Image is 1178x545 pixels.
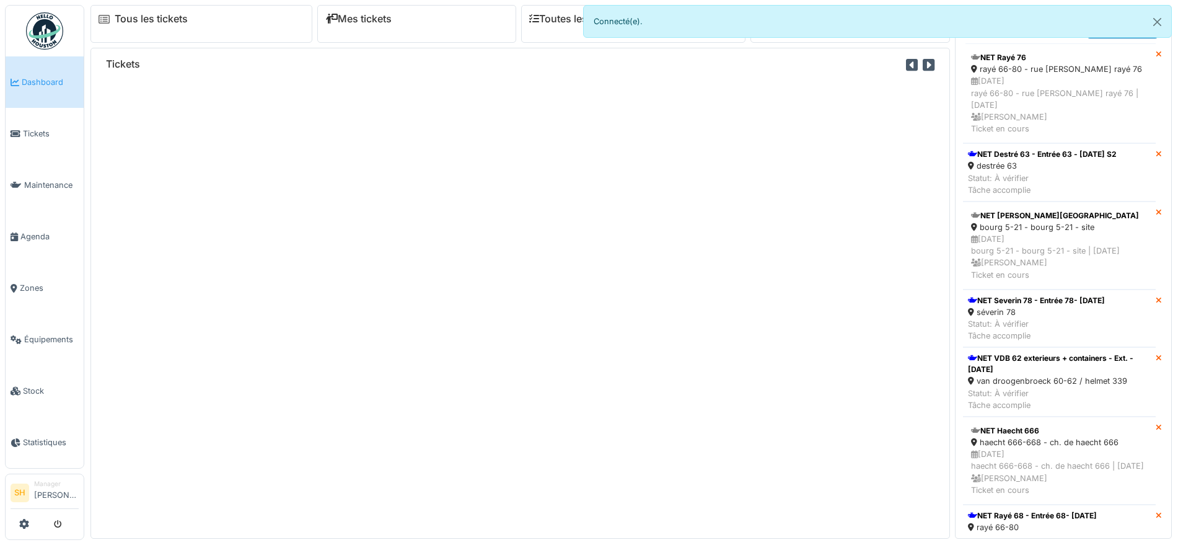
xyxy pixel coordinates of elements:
div: destrée 63 [968,160,1117,172]
li: SH [11,484,29,502]
span: Équipements [24,334,79,345]
a: Mes tickets [325,13,392,25]
div: NET Severin 78 - Entrée 78- [DATE] [968,295,1105,306]
a: Maintenance [6,159,84,211]
div: NET Rayé 76 [971,52,1148,63]
a: Agenda [6,211,84,262]
div: Statut: À vérifier Tâche accomplie [968,172,1117,196]
a: Équipements [6,314,84,365]
button: Close [1143,6,1171,38]
span: Statistiques [23,436,79,448]
div: NET Destré 63 - Entrée 63 - [DATE] S2 [968,149,1117,160]
div: [DATE] bourg 5-21 - bourg 5-21 - site | [DATE] [PERSON_NAME] Ticket en cours [971,233,1148,281]
span: Tickets [23,128,79,140]
a: NET Destré 63 - Entrée 63 - [DATE] S2 destrée 63 Statut: À vérifierTâche accomplie [963,143,1156,202]
div: [DATE] haecht 666-668 - ch. de haecht 666 | [DATE] [PERSON_NAME] Ticket en cours [971,448,1148,496]
div: haecht 666-668 - ch. de haecht 666 [971,436,1148,448]
a: Stock [6,365,84,417]
a: Tickets [6,108,84,159]
div: Manager [34,479,79,489]
a: NET Haecht 666 haecht 666-668 - ch. de haecht 666 [DATE]haecht 666-668 - ch. de haecht 666 | [DAT... [963,417,1156,505]
span: Dashboard [22,76,79,88]
a: Statistiques [6,417,84,468]
div: Statut: À vérifier Tâche accomplie [968,318,1105,342]
span: Maintenance [24,179,79,191]
div: séverin 78 [968,306,1105,318]
span: Zones [20,282,79,294]
a: NET Severin 78 - Entrée 78- [DATE] séverin 78 Statut: À vérifierTâche accomplie [963,290,1156,348]
a: NET Rayé 76 rayé 66-80 - rue [PERSON_NAME] rayé 76 [DATE]rayé 66-80 - rue [PERSON_NAME] rayé 76 |... [963,43,1156,143]
a: NET VDB 62 exterieurs + containers - Ext. - [DATE] van droogenbroeck 60-62 / helmet 339 Statut: À... [963,347,1156,417]
div: NET Haecht 666 [971,425,1148,436]
div: Connecté(e). [583,5,1172,38]
a: Tous les tickets [115,13,188,25]
h6: Tickets [106,58,140,70]
a: Dashboard [6,56,84,108]
div: bourg 5-21 - bourg 5-21 - site [971,221,1148,233]
a: NET [PERSON_NAME][GEOGRAPHIC_DATA] bourg 5-21 - bourg 5-21 - site [DATE]bourg 5-21 - bourg 5-21 -... [963,202,1156,290]
div: van droogenbroeck 60-62 / helmet 339 [968,375,1151,387]
div: NET [PERSON_NAME][GEOGRAPHIC_DATA] [971,210,1148,221]
img: Badge_color-CXgf-gQk.svg [26,12,63,50]
li: [PERSON_NAME] [34,479,79,506]
div: rayé 66-80 [968,521,1097,533]
span: Agenda [20,231,79,242]
div: [DATE] rayé 66-80 - rue [PERSON_NAME] rayé 76 | [DATE] [PERSON_NAME] Ticket en cours [971,75,1148,135]
a: Toutes les tâches [529,13,622,25]
a: SH Manager[PERSON_NAME] [11,479,79,509]
span: Stock [23,385,79,397]
div: rayé 66-80 - rue [PERSON_NAME] rayé 76 [971,63,1148,75]
div: Statut: À vérifier Tâche accomplie [968,388,1151,411]
div: NET Rayé 68 - Entrée 68- [DATE] [968,510,1097,521]
div: NET VDB 62 exterieurs + containers - Ext. - [DATE] [968,353,1151,375]
a: Zones [6,262,84,314]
